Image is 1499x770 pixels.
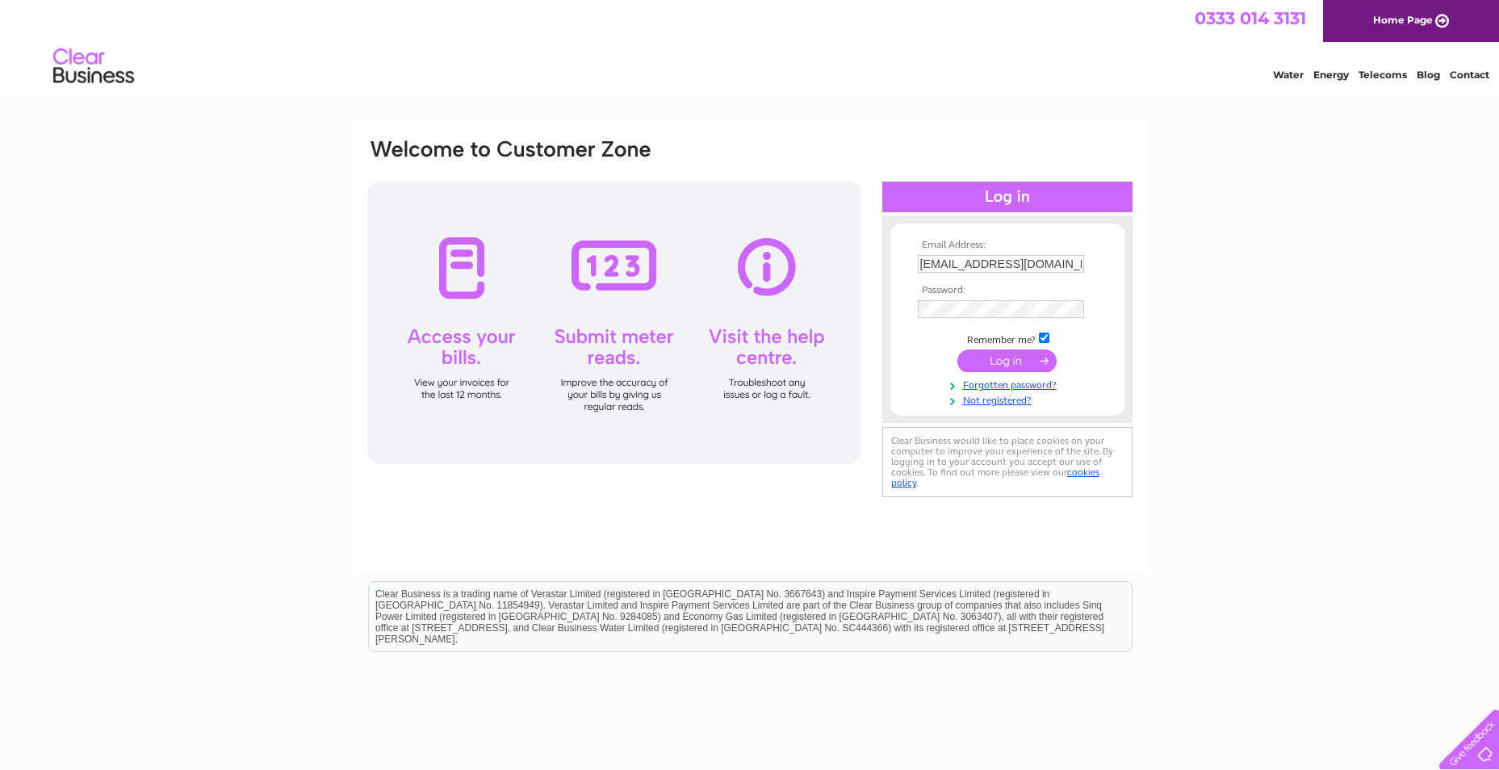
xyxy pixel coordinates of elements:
a: Energy [1313,69,1349,81]
a: Forgotten password? [918,376,1101,391]
img: logo.png [52,42,135,91]
input: Submit [957,349,1057,372]
a: Telecoms [1359,69,1407,81]
a: 0333 014 3131 [1195,8,1306,28]
div: Clear Business would like to place cookies on your computer to improve your experience of the sit... [882,427,1133,497]
th: Email Address: [914,240,1101,251]
th: Password: [914,285,1101,296]
a: cookies policy [891,467,1099,488]
a: Not registered? [918,391,1101,407]
td: Remember me? [914,330,1101,346]
div: Clear Business is a trading name of Verastar Limited (registered in [GEOGRAPHIC_DATA] No. 3667643... [369,9,1132,78]
a: Water [1273,69,1304,81]
a: Blog [1417,69,1440,81]
a: Contact [1450,69,1489,81]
